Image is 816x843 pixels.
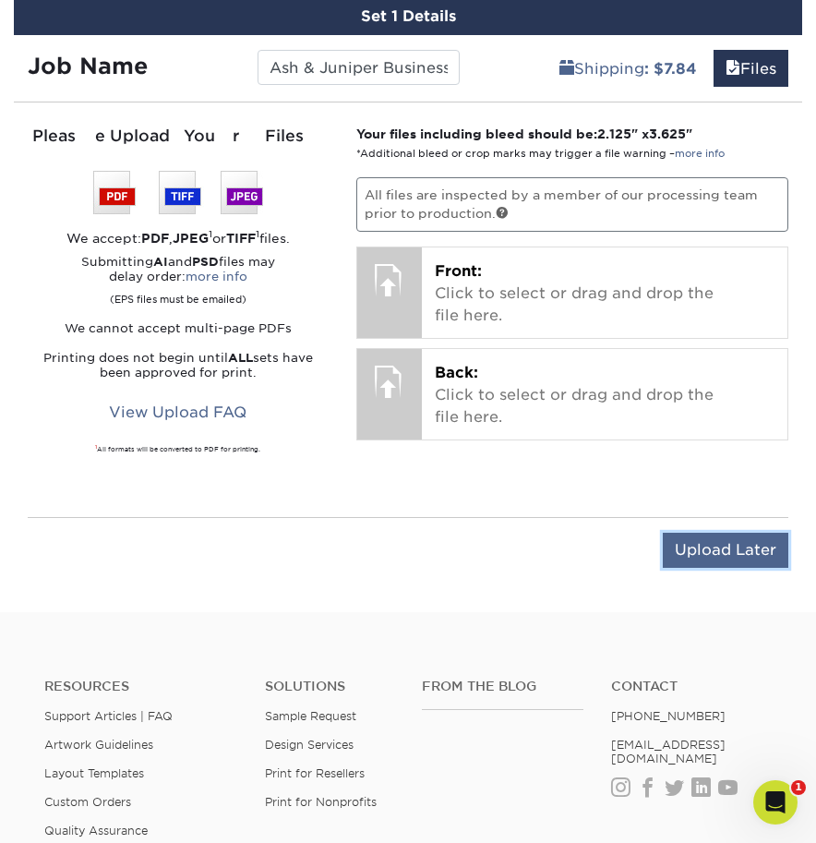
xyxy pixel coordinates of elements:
iframe: Intercom live chat [753,780,798,825]
h4: From the Blog [422,679,583,694]
a: Sample Request [265,709,356,723]
span: files [726,60,740,78]
b: : $7.84 [644,60,697,78]
strong: PSD [192,255,219,269]
span: Back: [435,364,478,381]
strong: PDF [141,231,169,246]
a: [PHONE_NUMBER] [611,709,726,723]
a: Design Services [265,738,354,752]
a: Layout Templates [44,766,144,780]
span: 2.125 [597,126,631,141]
span: 3.625 [649,126,686,141]
sup: 1 [95,444,97,450]
p: We cannot accept multi-page PDFs [28,321,329,336]
div: We accept: , or files. [28,229,329,247]
a: more info [675,148,725,160]
a: Print for Nonprofits [265,795,377,809]
p: Submitting and files may delay order: [28,255,329,307]
strong: TIFF [226,231,256,246]
a: Print for Resellers [265,766,365,780]
strong: Job Name [28,53,148,79]
input: Enter a job name [258,50,460,85]
h4: Solutions [265,679,394,694]
a: View Upload FAQ [97,395,258,430]
input: Upload Later [663,533,788,568]
a: Files [714,50,788,87]
a: Shipping: $7.84 [547,50,709,87]
h4: Resources [44,679,237,694]
span: 1 [791,780,806,795]
small: *Additional bleed or crop marks may trigger a file warning – [356,148,725,160]
strong: ALL [228,351,253,365]
p: Printing does not begin until sets have been approved for print. [28,351,329,380]
span: Front: [435,262,482,280]
span: shipping [559,60,574,78]
a: Contact [611,679,773,694]
div: All formats will be converted to PDF for printing. [28,445,329,454]
div: Please Upload Your Files [28,125,329,149]
strong: JPEG [173,231,209,246]
p: All files are inspected by a member of our processing team prior to production. [356,177,788,232]
a: more info [186,270,247,283]
img: We accept: PSD, TIFF, or JPEG (JPG) [93,171,263,214]
p: Click to select or drag and drop the file here. [435,362,774,428]
sup: 1 [256,228,259,239]
a: Artwork Guidelines [44,738,153,752]
a: Custom Orders [44,795,131,809]
a: [EMAIL_ADDRESS][DOMAIN_NAME] [611,738,726,765]
a: Quality Assurance [44,824,148,837]
sup: 1 [209,228,212,239]
strong: Your files including bleed should be: " x " [356,126,692,141]
a: Support Articles | FAQ [44,709,173,723]
p: Click to select or drag and drop the file here. [435,260,774,327]
strong: AI [153,255,168,269]
small: (EPS files must be emailed) [110,284,246,307]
